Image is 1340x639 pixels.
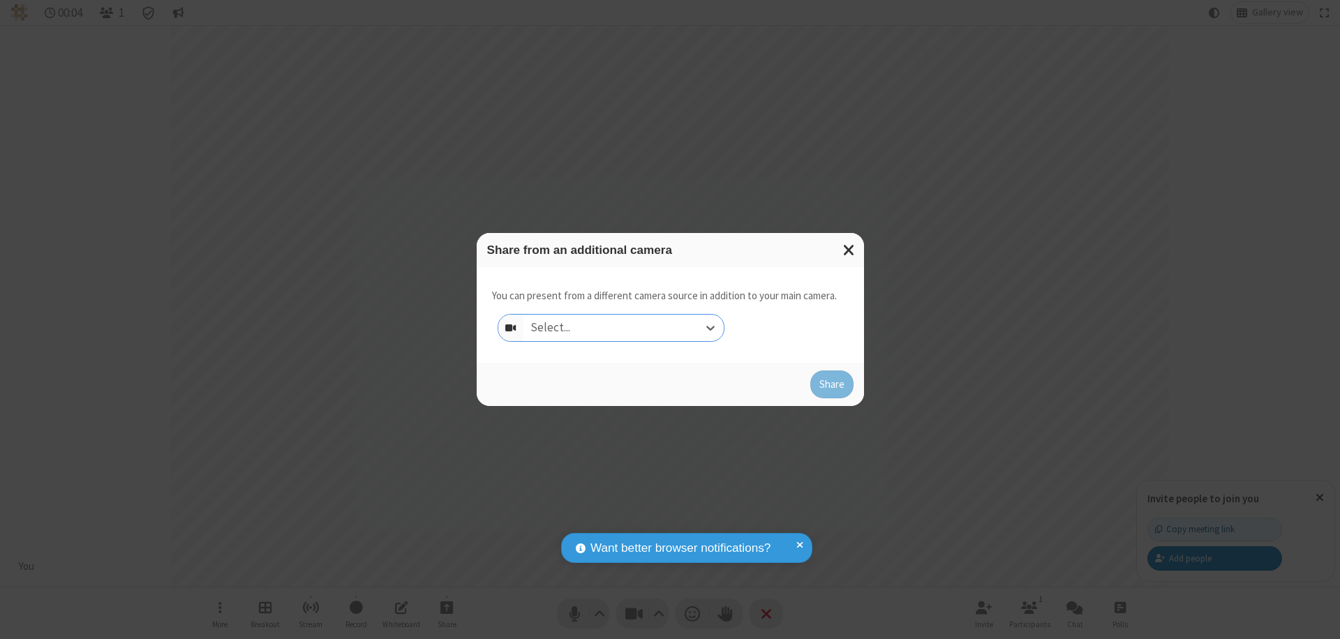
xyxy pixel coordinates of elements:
h3: Share from an additional camera [487,243,854,257]
button: Close modal [835,233,864,267]
div: Select... [530,319,580,337]
button: Share [810,370,854,398]
span: Want better browser notifications? [590,539,770,557]
p: You can present from a different camera source in addition to your main camera. [492,288,837,304]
